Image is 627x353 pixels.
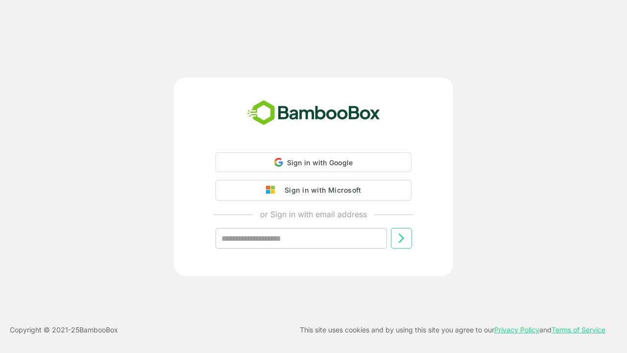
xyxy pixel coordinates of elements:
a: Terms of Service [552,326,605,334]
img: bamboobox [242,97,386,129]
button: Sign in with Microsoft [216,180,411,201]
a: Privacy Policy [494,326,539,334]
p: or Sign in with email address [260,208,367,220]
p: Copyright © 2021- 25 BambooBox [10,324,118,336]
img: google [266,186,280,195]
span: Sign in with Google [287,158,353,167]
div: Sign in with Google [216,152,411,172]
p: This site uses cookies and by using this site you agree to our and [300,324,605,336]
div: Sign in with Microsoft [280,184,361,197]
